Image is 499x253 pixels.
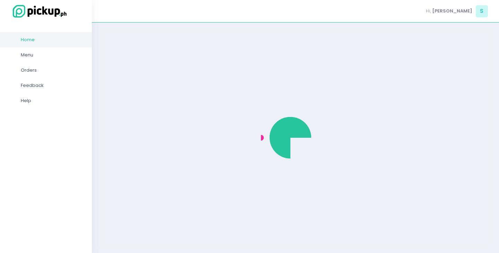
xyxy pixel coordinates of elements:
span: Feedback [21,81,83,90]
span: Orders [21,66,83,75]
span: Menu [21,51,83,60]
span: S [476,5,488,17]
img: logo [9,4,68,19]
span: Home [21,35,83,44]
span: Help [21,96,83,105]
span: Hi, [426,8,431,15]
span: [PERSON_NAME] [432,8,472,15]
